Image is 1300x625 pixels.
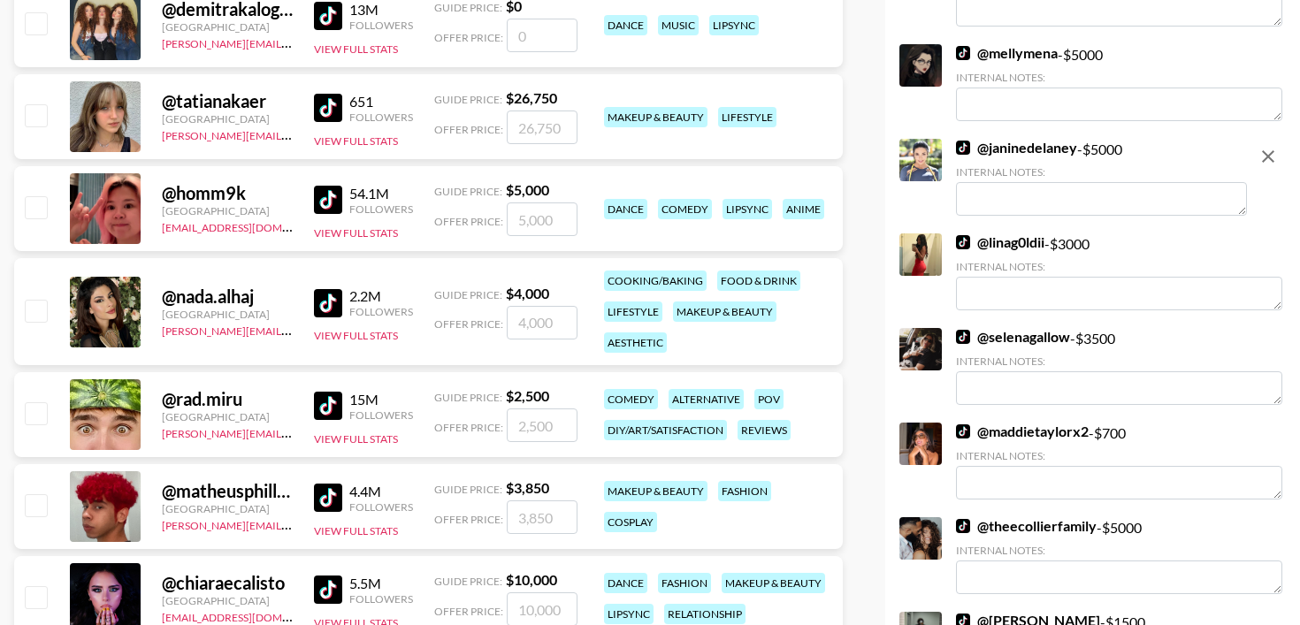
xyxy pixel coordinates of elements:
div: relationship [664,604,746,624]
img: TikTok [956,235,970,249]
img: TikTok [956,519,970,533]
a: [EMAIL_ADDRESS][DOMAIN_NAME] [162,217,340,234]
div: lipsync [723,199,772,219]
button: View Full Stats [314,524,398,537]
div: fashion [718,481,771,501]
div: @ rad.miru [162,388,293,410]
span: Offer Price: [434,123,503,136]
div: comedy [604,389,658,409]
div: lipsync [709,15,759,35]
strong: $ 10,000 [506,571,557,588]
div: cosplay [604,512,657,532]
span: Offer Price: [434,513,503,526]
div: 4.4M [349,483,413,500]
img: TikTok [956,424,970,438]
div: fashion [658,573,711,593]
div: 2.2M [349,287,413,305]
div: diy/art/satisfaction [604,420,727,440]
button: remove [1250,139,1286,174]
a: @linag0ldii [956,233,1044,251]
input: 0 [507,19,577,52]
strong: $ 3,850 [506,479,549,496]
span: Offer Price: [434,317,503,331]
a: [PERSON_NAME][EMAIL_ADDRESS][DOMAIN_NAME] [162,321,424,338]
span: Guide Price: [434,483,502,496]
span: Offer Price: [434,31,503,44]
div: Internal Notes: [956,165,1247,179]
div: reviews [738,420,791,440]
button: View Full Stats [314,226,398,240]
div: - $ 5000 [956,517,1282,594]
button: View Full Stats [314,42,398,56]
div: [GEOGRAPHIC_DATA] [162,410,293,423]
div: [GEOGRAPHIC_DATA] [162,204,293,217]
div: @ tatianakaer [162,90,293,112]
a: @maddietaylorx2 [956,423,1089,440]
div: Followers [349,500,413,514]
div: Internal Notes: [956,354,1282,368]
div: Followers [349,592,413,606]
div: dance [604,573,647,593]
button: View Full Stats [314,329,398,342]
div: Followers [349,111,413,124]
strong: $ 2,500 [506,387,549,404]
span: Offer Price: [434,421,503,434]
div: 13M [349,1,413,19]
div: [GEOGRAPHIC_DATA] [162,308,293,321]
div: Internal Notes: [956,260,1282,273]
div: lifestyle [604,301,662,322]
div: food & drink [717,271,800,291]
div: [GEOGRAPHIC_DATA] [162,594,293,607]
a: [PERSON_NAME][EMAIL_ADDRESS][DOMAIN_NAME] [162,515,424,532]
div: makeup & beauty [604,481,707,501]
div: Internal Notes: [956,71,1282,84]
button: View Full Stats [314,134,398,148]
div: - $ 5000 [956,44,1282,121]
input: 26,750 [507,111,577,144]
div: - $ 3000 [956,233,1282,310]
a: [PERSON_NAME][EMAIL_ADDRESS][DOMAIN_NAME] [162,423,424,440]
div: 54.1M [349,185,413,202]
div: makeup & beauty [604,107,707,127]
a: @janinedelaney [956,139,1077,156]
div: [GEOGRAPHIC_DATA] [162,20,293,34]
a: @selenagallow [956,328,1070,346]
img: TikTok [314,94,342,122]
div: [GEOGRAPHIC_DATA] [162,112,293,126]
div: @ chiaraecalisto [162,572,293,594]
div: - $ 5000 [956,139,1247,216]
img: TikTok [956,46,970,60]
img: TikTok [314,575,342,604]
div: 15M [349,391,413,408]
span: Guide Price: [434,93,502,106]
div: - $ 700 [956,423,1282,499]
img: TikTok [314,289,342,317]
div: makeup & beauty [673,301,776,322]
div: pov [754,389,784,409]
a: @mellymena [956,44,1058,62]
div: Internal Notes: [956,449,1282,462]
input: 4,000 [507,306,577,339]
div: @ homm9k [162,182,293,204]
a: [PERSON_NAME][EMAIL_ADDRESS][DOMAIN_NAME] [162,34,424,50]
span: Offer Price: [434,215,503,228]
input: 2,500 [507,408,577,442]
div: lipsync [604,604,654,624]
div: Followers [349,408,413,422]
div: comedy [658,199,712,219]
span: Guide Price: [434,288,502,301]
div: aesthetic [604,332,667,353]
span: Guide Price: [434,1,502,14]
div: cooking/baking [604,271,707,291]
img: TikTok [314,392,342,420]
strong: $ 5,000 [506,181,549,198]
div: @ nada.alhaj [162,286,293,308]
img: TikTok [314,484,342,512]
span: Guide Price: [434,185,502,198]
span: Guide Price: [434,391,502,404]
div: Followers [349,19,413,32]
div: Internal Notes: [956,544,1282,557]
div: music [658,15,699,35]
div: dance [604,199,647,219]
div: @ matheusphillype [162,480,293,502]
